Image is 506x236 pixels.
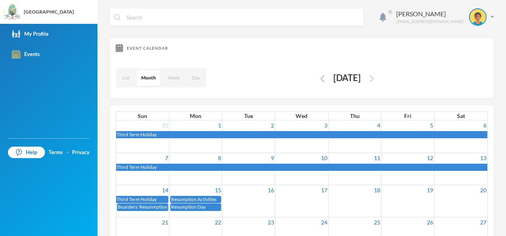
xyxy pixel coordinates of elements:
[214,217,222,227] a: 22
[429,120,434,130] a: 5
[67,149,68,157] div: ·
[24,8,74,15] div: [GEOGRAPHIC_DATA]
[118,204,167,210] span: Boarders' Resunmption
[373,217,381,227] a: 25
[161,185,169,195] a: 14
[483,120,487,130] a: 6
[296,112,307,119] span: Wed
[373,185,381,195] a: 18
[117,132,157,137] span: Third Term Holiday
[117,203,168,211] a: Boarders' Resunmption
[117,164,157,170] span: Third Term Holiday
[470,9,486,25] img: STUDENT
[367,74,376,83] button: Edit
[161,217,169,227] a: 21
[49,149,63,157] a: Terms
[4,4,20,20] img: logo
[479,217,487,227] a: 27
[164,70,184,85] button: Week
[126,8,359,26] input: Search
[217,120,222,130] a: 1
[8,147,45,159] a: Help
[161,120,169,130] a: 31
[244,112,253,119] span: Tue
[479,185,487,195] a: 20
[270,120,275,130] a: 2
[320,153,328,163] a: 10
[376,120,381,130] a: 4
[320,217,328,227] a: 24
[320,185,328,195] a: 17
[164,153,169,163] a: 7
[116,196,168,203] a: Third Term Holiday
[426,185,434,195] a: 19
[270,153,275,163] a: 9
[479,153,487,163] a: 13
[114,14,121,21] img: search
[323,120,328,130] a: 3
[426,153,434,163] a: 12
[170,203,221,211] a: Resumption Day
[116,164,487,171] a: Third Term Holiday
[12,30,49,38] div: My Profile
[72,149,90,157] a: Privacy
[327,70,367,86] div: [DATE]
[12,50,40,58] div: Events
[267,217,275,227] a: 23
[396,9,463,19] div: [PERSON_NAME]
[138,112,147,119] span: Sun
[404,112,411,119] span: Fri
[217,153,222,163] a: 8
[190,112,201,119] span: Mon
[426,217,434,227] a: 26
[350,112,360,119] span: Thu
[318,74,327,83] button: Edit
[396,19,463,25] div: [EMAIL_ADDRESS][DOMAIN_NAME]
[116,44,488,52] div: Event Calendar
[116,131,487,139] a: Third Term Holiday
[170,196,221,203] a: Resumption Activities
[373,153,381,163] a: 11
[137,70,160,85] button: Month
[267,185,275,195] a: 16
[118,70,133,85] button: List
[457,112,465,119] span: Sat
[171,204,206,210] span: Resumption Day
[188,70,204,85] button: Day
[214,185,222,195] a: 15
[171,196,216,202] span: Resumption Activities
[117,196,157,202] span: Third Term Holiday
